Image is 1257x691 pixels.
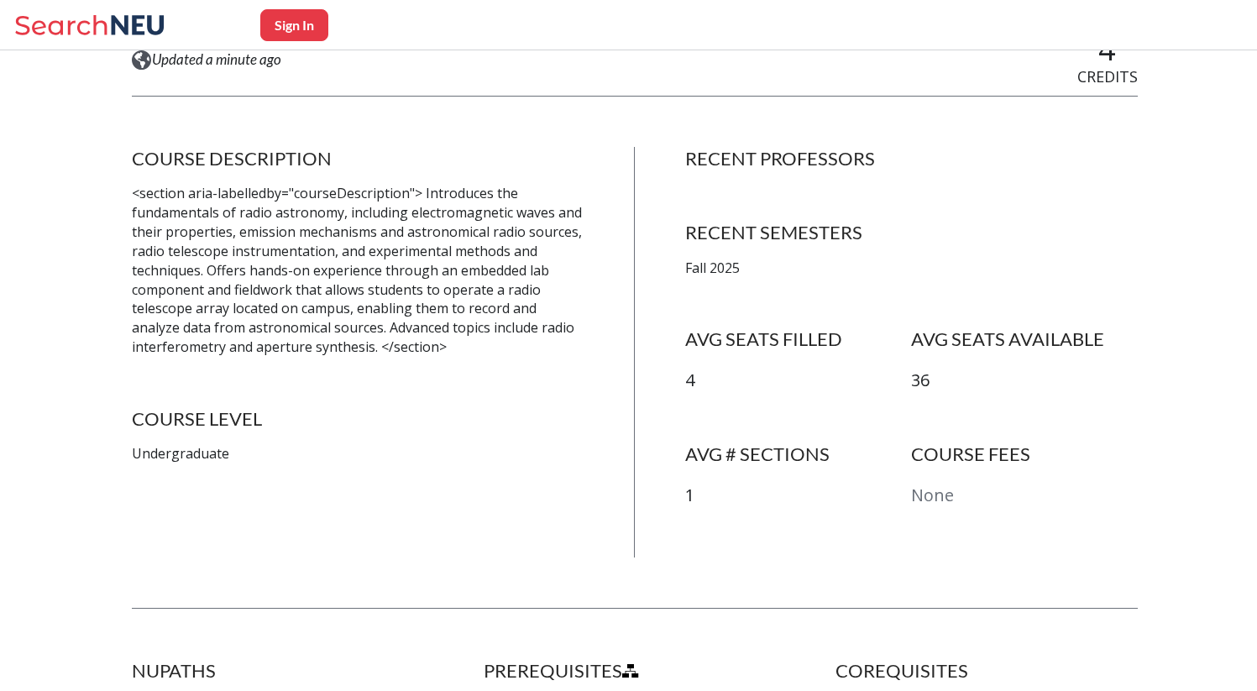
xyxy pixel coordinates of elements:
[911,369,1137,393] p: 36
[1077,66,1138,86] span: CREDITS
[260,9,328,41] button: Sign In
[685,442,911,466] h4: AVG # SECTIONS
[132,659,433,683] h4: NUPATHS
[685,484,911,508] p: 1
[835,659,1137,683] h4: COREQUISITES
[685,221,1138,244] h4: RECENT SEMESTERS
[152,50,281,69] span: Updated a minute ago
[132,184,584,357] p: <section aria-labelledby="courseDescription"> Introduces the fundamentals of radio astronomy, inc...
[685,259,1138,278] p: Fall 2025
[911,484,1137,508] p: None
[685,147,1138,170] h4: RECENT PROFESSORS
[911,327,1137,351] h4: AVG SEATS AVAILABLE
[132,407,584,431] h4: COURSE LEVEL
[685,369,911,393] p: 4
[484,659,785,683] h4: PREREQUISITES
[132,444,584,463] p: Undergraduate
[685,327,911,351] h4: AVG SEATS FILLED
[911,442,1137,466] h4: COURSE FEES
[132,147,584,170] h4: COURSE DESCRIPTION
